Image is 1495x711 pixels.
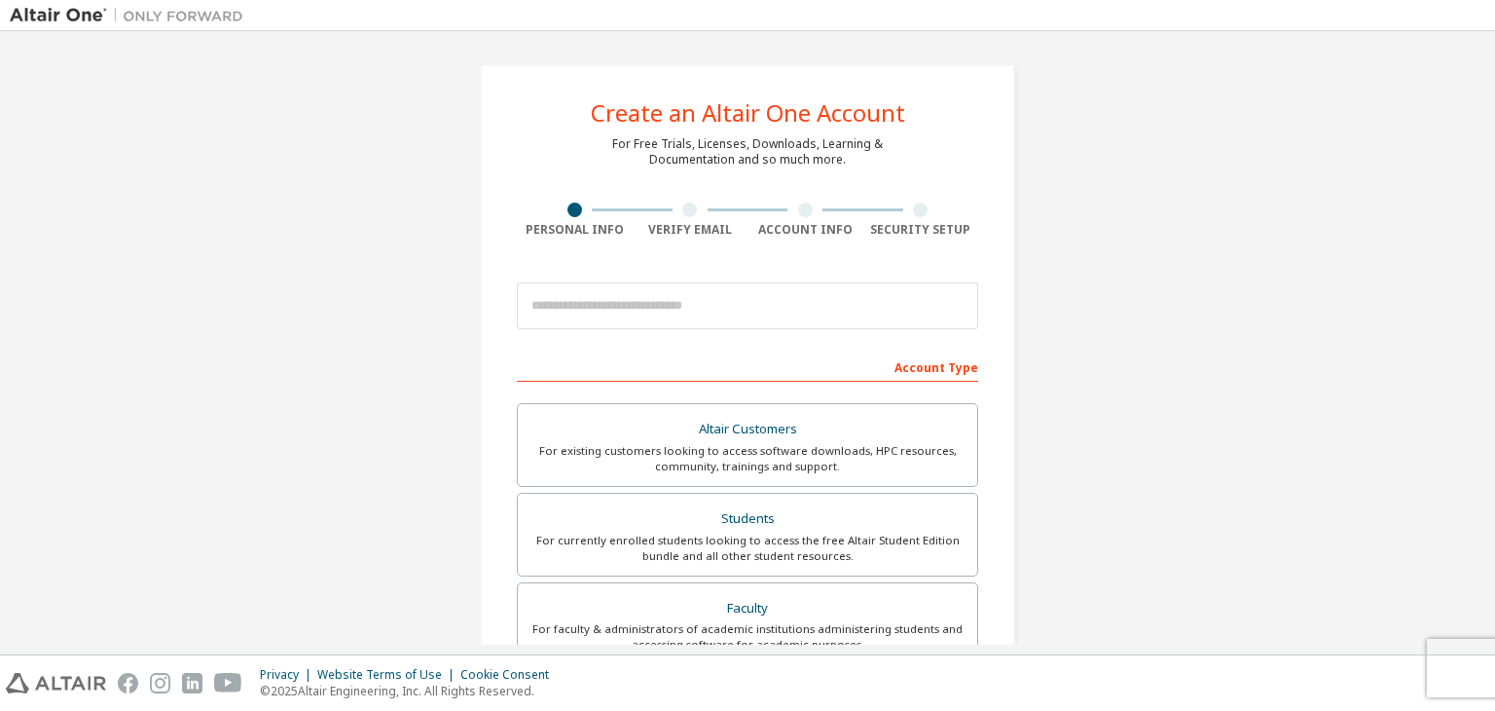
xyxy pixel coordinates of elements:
[317,667,460,683] div: Website Terms of Use
[529,443,966,474] div: For existing customers looking to access software downloads, HPC resources, community, trainings ...
[863,222,979,238] div: Security Setup
[529,595,966,622] div: Faculty
[517,351,978,382] div: Account Type
[529,621,966,653] div: For faculty & administrators of academic institutions administering students and accessing softwa...
[747,222,863,238] div: Account Info
[182,673,202,693] img: linkedin.svg
[150,673,170,693] img: instagram.svg
[260,683,561,699] p: © 2025 Altair Engineering, Inc. All Rights Reserved.
[10,6,253,25] img: Altair One
[612,136,883,168] div: For Free Trials, Licenses, Downloads, Learning & Documentation and so much more.
[517,222,633,238] div: Personal Info
[260,667,317,683] div: Privacy
[529,533,966,564] div: For currently enrolled students looking to access the free Altair Student Edition bundle and all ...
[529,505,966,533] div: Students
[591,101,905,125] div: Create an Altair One Account
[214,673,242,693] img: youtube.svg
[460,667,561,683] div: Cookie Consent
[118,673,138,693] img: facebook.svg
[6,673,106,693] img: altair_logo.svg
[529,416,966,443] div: Altair Customers
[633,222,748,238] div: Verify Email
